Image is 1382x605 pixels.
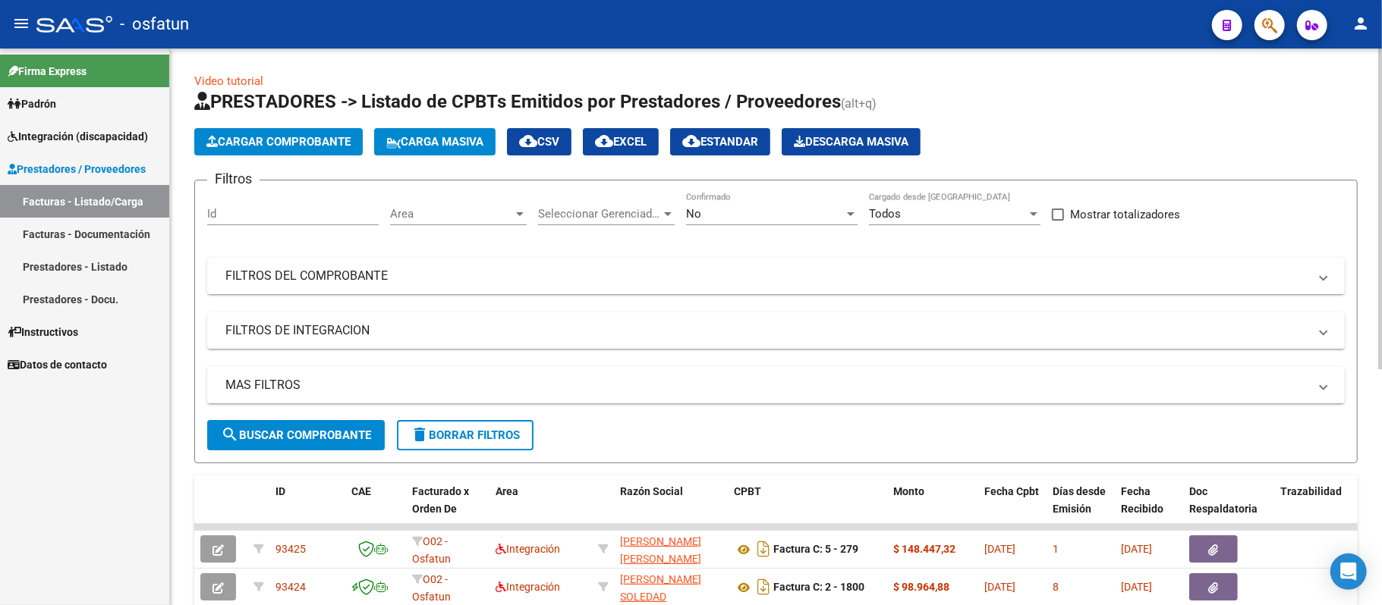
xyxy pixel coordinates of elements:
button: Carga Masiva [374,128,496,155]
span: Instructivos [8,324,78,340]
strong: Factura C: 2 - 1800 [773,581,864,594]
mat-panel-title: FILTROS DEL COMPROBANTE [225,268,1308,284]
mat-icon: menu [12,14,30,33]
mat-icon: cloud_download [519,132,537,150]
span: Fecha Recibido [1121,485,1163,515]
datatable-header-cell: Area [490,475,592,542]
span: Todos [869,207,901,221]
span: (alt+q) [841,96,877,111]
span: Días desde Emisión [1053,485,1106,515]
span: Trazabilidad [1280,485,1342,497]
datatable-header-cell: CAE [345,475,406,542]
span: Cargar Comprobante [206,135,351,149]
mat-expansion-panel-header: MAS FILTROS [207,367,1345,403]
span: CAE [351,485,371,497]
span: Seleccionar Gerenciador [538,207,661,221]
span: O02 - Osfatun Propio [412,535,451,582]
span: Descarga Masiva [794,135,908,149]
span: [PERSON_NAME] [PERSON_NAME] [620,535,701,565]
span: Carga Masiva [386,135,483,149]
div: 27244541319 [620,533,722,565]
mat-icon: search [221,425,239,444]
span: ID [275,485,285,497]
h3: Filtros [207,168,260,190]
span: [DATE] [1121,581,1152,593]
mat-panel-title: FILTROS DE INTEGRACION [225,322,1308,339]
mat-icon: cloud_download [595,132,613,150]
datatable-header-cell: Monto [887,475,978,542]
datatable-header-cell: Trazabilidad [1274,475,1365,542]
span: Integración [496,581,560,593]
span: Mostrar totalizadores [1070,205,1180,224]
span: EXCEL [595,135,647,149]
mat-panel-title: MAS FILTROS [225,377,1308,393]
datatable-header-cell: Razón Social [614,475,728,542]
span: Integración [496,543,560,555]
span: Datos de contacto [8,356,107,373]
strong: Factura C: 5 - 279 [773,544,858,556]
button: Buscar Comprobante [207,420,385,450]
i: Descargar documento [754,537,773,561]
span: Integración (discapacidad) [8,128,148,145]
button: Estandar [670,128,770,155]
div: Open Intercom Messenger [1330,553,1367,590]
span: Razón Social [620,485,683,497]
button: Descarga Masiva [782,128,921,155]
datatable-header-cell: Días desde Emisión [1047,475,1115,542]
span: 8 [1053,581,1059,593]
span: Area [496,485,518,497]
mat-icon: cloud_download [682,132,700,150]
span: 1 [1053,543,1059,555]
span: [DATE] [1121,543,1152,555]
datatable-header-cell: ID [269,475,345,542]
span: Area [390,207,513,221]
span: Fecha Cpbt [984,485,1039,497]
a: Video tutorial [194,74,263,88]
datatable-header-cell: Doc Respaldatoria [1183,475,1274,542]
span: Padrón [8,96,56,112]
button: CSV [507,128,571,155]
span: Prestadores / Proveedores [8,161,146,177]
app-download-masive: Descarga masiva de comprobantes (adjuntos) [782,128,921,155]
mat-expansion-panel-header: FILTROS DE INTEGRACION [207,312,1345,349]
span: [DATE] [984,581,1015,593]
mat-expansion-panel-header: FILTROS DEL COMPROBANTE [207,258,1345,294]
span: CSV [519,135,559,149]
datatable-header-cell: CPBT [728,475,887,542]
span: Monto [893,485,924,497]
span: CPBT [734,485,761,497]
span: - osfatun [120,8,189,41]
span: No [686,207,701,221]
span: [PERSON_NAME] SOLEDAD [620,573,701,603]
strong: $ 148.447,32 [893,543,955,555]
span: [DATE] [984,543,1015,555]
span: Facturado x Orden De [412,485,469,515]
span: 93424 [275,581,306,593]
button: Cargar Comprobante [194,128,363,155]
div: 27293845978 [620,571,722,603]
span: Firma Express [8,63,87,80]
span: Doc Respaldatoria [1189,485,1258,515]
mat-icon: person [1352,14,1370,33]
span: 93425 [275,543,306,555]
i: Descargar documento [754,575,773,599]
span: Buscar Comprobante [221,428,371,442]
span: Borrar Filtros [411,428,520,442]
span: Estandar [682,135,758,149]
datatable-header-cell: Fecha Recibido [1115,475,1183,542]
button: Borrar Filtros [397,420,534,450]
datatable-header-cell: Fecha Cpbt [978,475,1047,542]
mat-icon: delete [411,425,429,444]
span: PRESTADORES -> Listado de CPBTs Emitidos por Prestadores / Proveedores [194,91,841,112]
button: EXCEL [583,128,659,155]
datatable-header-cell: Facturado x Orden De [406,475,490,542]
strong: $ 98.964,88 [893,581,949,593]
